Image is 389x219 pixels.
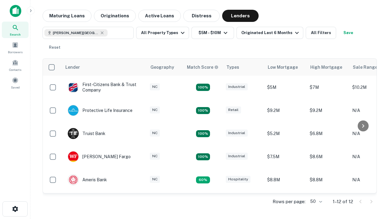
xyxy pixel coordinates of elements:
[307,99,349,122] td: $9.2M
[196,153,210,161] div: Matching Properties: 2, hasApolloMatch: undefined
[226,64,239,71] div: Types
[264,168,307,191] td: $8.8M
[226,153,248,160] div: Industrial
[62,59,147,76] th: Lender
[236,27,303,39] button: Originated Last 6 Months
[226,83,248,90] div: Industrial
[196,130,210,137] div: Matching Properties: 3, hasApolloMatch: undefined
[2,75,29,91] a: Saved
[241,29,301,36] div: Originated Last 6 Months
[353,64,377,71] div: Sale Range
[68,174,107,185] div: Ameris Bank
[196,84,210,91] div: Matching Properties: 2, hasApolloMatch: undefined
[264,122,307,145] td: $5.2M
[150,83,160,90] div: NC
[359,151,389,180] iframe: Chat Widget
[333,198,353,205] p: 1–12 of 12
[2,57,29,73] a: Contacts
[70,130,76,137] p: T B
[183,59,223,76] th: Capitalize uses an advanced AI algorithm to match your search with the best lender. The match sco...
[94,10,136,22] button: Originations
[150,153,160,160] div: NC
[150,176,160,183] div: NC
[196,107,210,114] div: Matching Properties: 2, hasApolloMatch: undefined
[68,151,78,162] img: picture
[307,145,349,168] td: $8.6M
[264,145,307,168] td: $7.5M
[226,106,241,113] div: Retail
[65,64,80,71] div: Lender
[264,191,307,214] td: $9.2M
[8,50,22,54] span: Borrowers
[339,27,358,39] button: Save your search to get updates of matches that match your search criteria.
[136,27,189,39] button: All Property Types
[150,130,160,137] div: NC
[310,64,342,71] div: High Mortgage
[2,39,29,56] a: Borrowers
[147,59,183,76] th: Geography
[10,32,21,37] span: Search
[222,10,259,22] button: Lenders
[150,64,174,71] div: Geography
[187,64,217,71] h6: Match Score
[45,41,64,54] button: Reset
[2,22,29,38] a: Search
[307,168,349,191] td: $8.8M
[68,105,133,116] div: Protective Life Insurance
[53,30,98,36] span: [PERSON_NAME][GEOGRAPHIC_DATA], [GEOGRAPHIC_DATA]
[9,67,21,72] span: Contacts
[138,10,181,22] button: Active Loans
[68,105,78,116] img: picture
[68,175,78,185] img: picture
[68,82,141,93] div: First-citizens Bank & Trust Company
[264,76,307,99] td: $5M
[68,128,105,139] div: Truist Bank
[307,76,349,99] td: $7M
[223,59,264,76] th: Types
[10,5,21,17] img: capitalize-icon.png
[268,64,298,71] div: Low Mortgage
[308,197,323,206] div: 50
[307,191,349,214] td: $9.2M
[307,122,349,145] td: $6.8M
[226,130,248,137] div: Industrial
[307,59,349,76] th: High Mortgage
[68,151,131,162] div: [PERSON_NAME] Fargo
[150,106,160,113] div: NC
[11,85,20,90] span: Saved
[273,198,305,205] p: Rows per page:
[226,176,250,183] div: Hospitality
[68,82,78,92] img: picture
[191,27,234,39] button: $5M - $10M
[196,176,210,184] div: Matching Properties: 1, hasApolloMatch: undefined
[187,64,219,71] div: Capitalize uses an advanced AI algorithm to match your search with the best lender. The match sco...
[43,10,91,22] button: Maturing Loans
[306,27,336,39] button: All Filters
[183,10,220,22] button: Distress
[264,99,307,122] td: $9.2M
[264,59,307,76] th: Low Mortgage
